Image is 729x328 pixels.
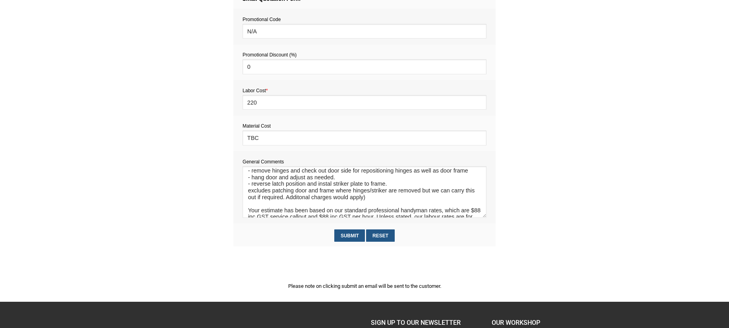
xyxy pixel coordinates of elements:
input: EX: 30 [242,95,486,110]
input: Submit [334,229,365,242]
span: General Comments [242,159,284,165]
span: Labor Cost [242,88,268,93]
input: EX: 300 [242,130,486,145]
span: Promotional Code [242,17,281,22]
p: Please note on clicking submit an email will be sent to the customer. [233,282,496,290]
h4: SIGN UP TO OUR NEWSLETTER [371,318,479,328]
input: Reset [366,229,394,242]
h4: Our Workshop [492,318,600,328]
span: Promotional Discount (%) [242,52,297,58]
span: Material Cost [242,123,271,129]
